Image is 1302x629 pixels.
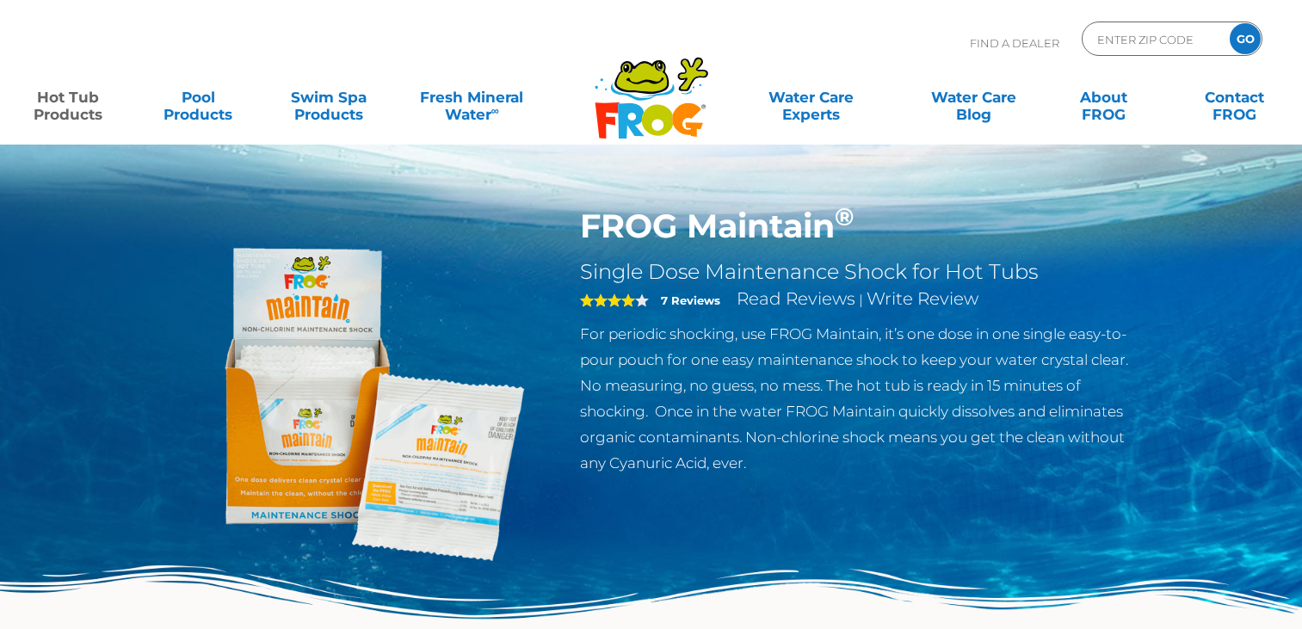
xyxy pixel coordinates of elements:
[17,80,119,114] a: Hot TubProducts
[585,34,718,139] img: Frog Products Logo
[1183,80,1285,114] a: ContactFROG
[580,259,1142,285] h2: Single Dose Maintenance Shock for Hot Tubs
[859,292,863,308] span: |
[970,22,1059,65] p: Find A Dealer
[409,80,535,114] a: Fresh MineralWater∞
[278,80,379,114] a: Swim SpaProducts
[580,321,1142,476] p: For periodic shocking, use FROG Maintain, it’s one dose in one single easy-to-pour pouch for one ...
[148,80,250,114] a: PoolProducts
[835,201,854,231] sup: ®
[491,104,499,117] sup: ∞
[867,288,978,309] a: Write Review
[1053,80,1155,114] a: AboutFROG
[923,80,1024,114] a: Water CareBlog
[737,288,855,309] a: Read Reviews
[161,207,555,601] img: Frog_Maintain_Hero-2-v2.png
[661,293,720,307] strong: 7 Reviews
[580,293,635,307] span: 4
[580,207,1142,246] h1: FROG Maintain
[1230,23,1261,54] input: GO
[729,80,893,114] a: Water CareExperts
